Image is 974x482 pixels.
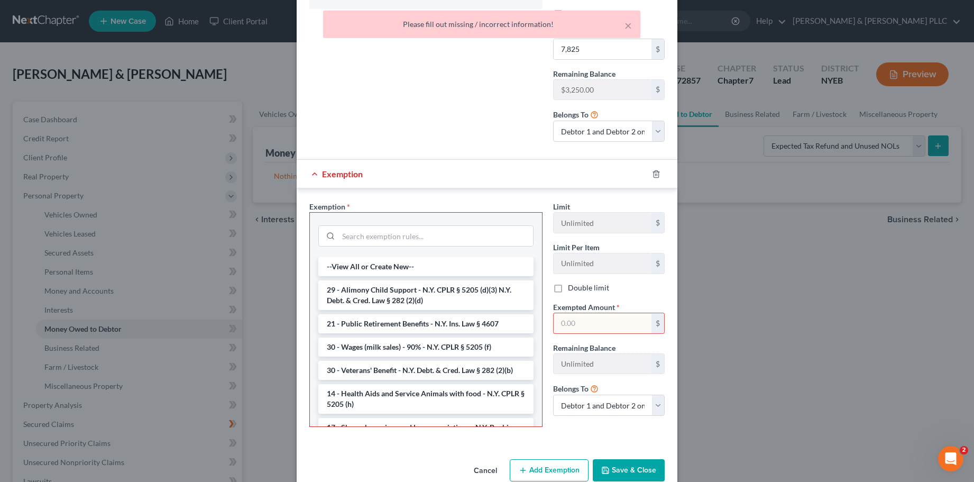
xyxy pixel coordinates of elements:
[554,313,651,333] input: 0.00
[318,314,534,333] li: 21 - Public Retirement Benefits - N.Y. Ins. Law § 4607
[318,384,534,414] li: 14 - Health Aids and Service Animals with food - N.Y. CPLR § 5205 (h)
[651,354,664,374] div: $
[553,384,589,393] span: Belongs To
[554,80,651,100] input: --
[568,8,609,19] label: Double limit
[332,19,632,30] div: Please fill out missing / incorrect information!
[338,226,533,246] input: Search exemption rules...
[651,313,664,333] div: $
[553,68,615,79] label: Remaining Balance
[651,80,664,100] div: $
[322,169,363,179] span: Exemption
[554,354,651,374] input: --
[651,39,664,59] div: $
[553,342,615,353] label: Remaining Balance
[651,253,664,274] div: $
[651,213,664,233] div: $
[554,39,651,59] input: 0.00
[553,242,600,253] label: Limit Per Item
[938,446,963,471] iframe: Intercom live chat
[554,253,651,274] input: --
[318,257,534,276] li: --View All or Create New--
[318,418,534,448] li: 17 - Shares by savings and loan associations - N.Y. Banking Law § 407
[309,202,345,211] span: Exemption
[554,213,651,233] input: --
[568,283,609,293] label: Double limit
[960,446,968,454] span: 2
[465,460,506,481] button: Cancel
[510,459,589,481] button: Add Exemption
[593,459,665,481] button: Save & Close
[318,338,534,357] li: 30 - Wages (milk sales) - 90% - N.Y. CPLR § 5205 (f)
[553,202,570,211] span: Limit
[318,280,534,310] li: 29 - Alimony Child Support - N.Y. CPLR § 5205 (d)(3) N.Y. Debt. & Cred. Law § 282 (2)(d)
[318,361,534,380] li: 30 - Veterans' Benefit - N.Y. Debt. & Cred. Law § 282 (2)(b)
[553,110,589,119] span: Belongs To
[553,303,615,312] span: Exempted Amount
[624,19,632,32] button: ×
